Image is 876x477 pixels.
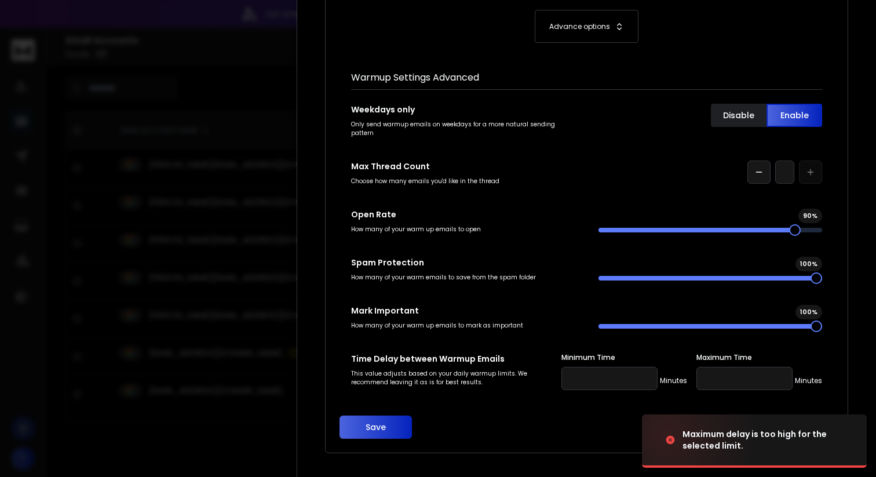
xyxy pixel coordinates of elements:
p: Only send warmup emails on weekdays for a more natural sending pattern [351,120,575,137]
p: This value adjusts based on your daily warmup limits. We recommend leaving it as is for best resu... [351,369,557,387]
img: image [642,409,758,471]
div: 100 % [795,257,822,271]
div: 90 % [798,209,822,223]
p: Spam Protection [351,257,575,268]
button: Enable [767,104,822,127]
p: Choose how many emails you'd like in the thread [351,177,575,185]
p: Minutes [795,376,822,385]
p: Advance options [549,22,610,31]
div: Maximum delay is too high for the selected limit. [682,428,853,451]
p: Minutes [660,376,687,385]
button: Advance options [351,10,822,43]
h1: Warmup Settings Advanced [351,71,822,85]
p: Time Delay between Warmup Emails [351,353,557,365]
p: How many of your warm up emails to mark as important [351,321,575,330]
p: Mark Important [351,305,575,316]
button: Disable [711,104,767,127]
p: Open Rate [351,209,575,220]
div: 100 % [795,305,822,319]
p: Max Thread Count [351,161,575,172]
button: Save [340,416,412,439]
label: Minimum Time [561,353,687,362]
p: How many of your warm up emails to open [351,225,575,234]
label: Maximum Time [696,353,822,362]
p: Weekdays only [351,104,575,115]
p: How many of your warm emails to save from the spam folder [351,273,575,282]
